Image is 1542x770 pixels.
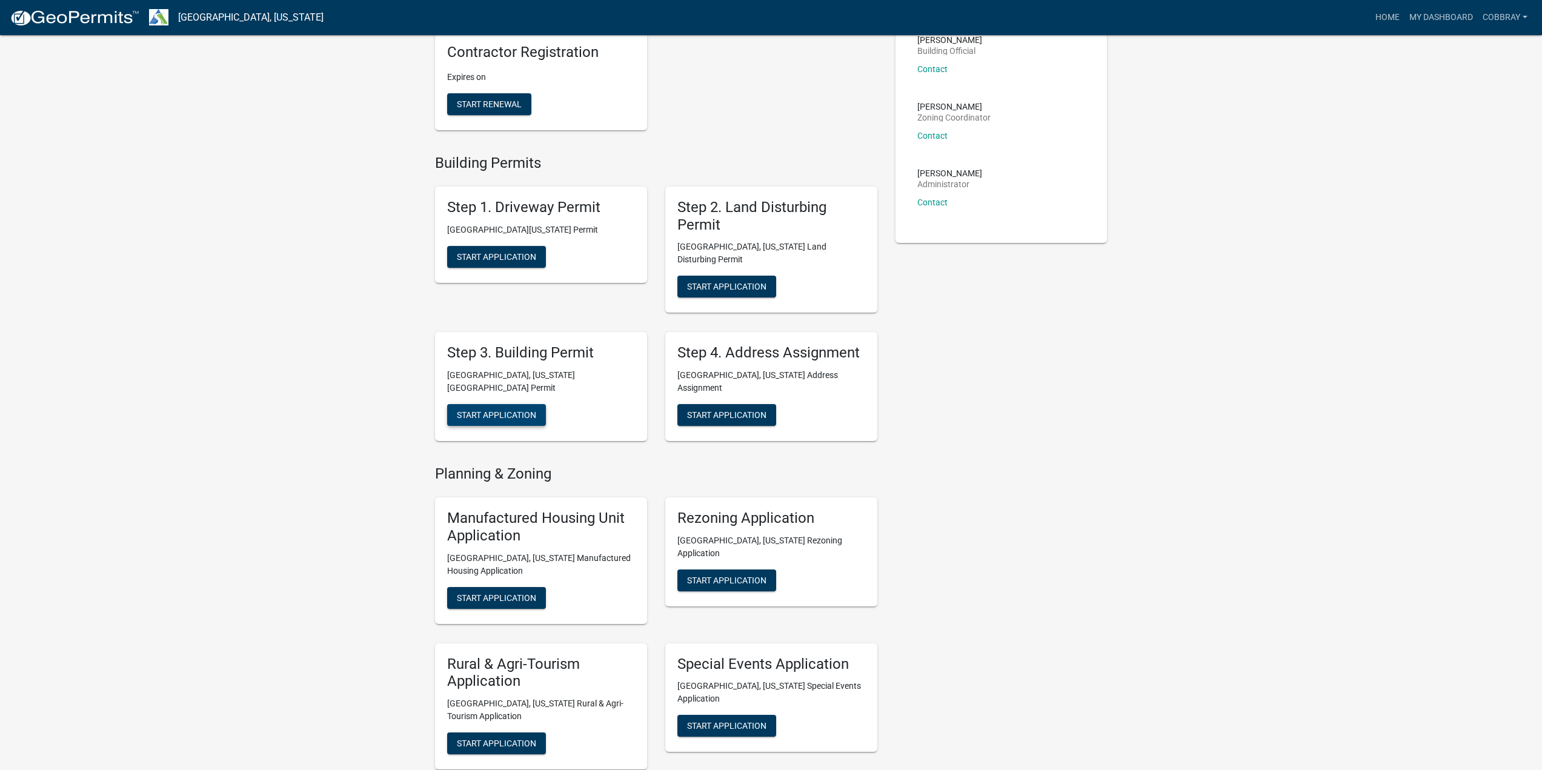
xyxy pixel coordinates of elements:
p: [GEOGRAPHIC_DATA], [US_STATE] Rural & Agri-Tourism Application [447,697,635,723]
span: Start Renewal [457,99,522,109]
h5: Step 2. Land Disturbing Permit [677,199,865,234]
button: Start Application [447,587,546,609]
h5: Rezoning Application [677,509,865,527]
p: [GEOGRAPHIC_DATA], [US_STATE] Land Disturbing Permit [677,241,865,266]
span: Start Application [687,721,766,731]
p: [GEOGRAPHIC_DATA], [US_STATE][GEOGRAPHIC_DATA] Permit [447,369,635,394]
button: Start Application [677,569,776,591]
a: Contact [917,64,948,74]
h5: Step 1. Driveway Permit [447,199,635,216]
button: Start Application [447,732,546,754]
p: [GEOGRAPHIC_DATA], [US_STATE] Address Assignment [677,369,865,394]
span: Start Application [457,738,536,748]
span: Start Application [457,592,536,602]
h4: Building Permits [435,154,877,172]
p: [GEOGRAPHIC_DATA], [US_STATE] Rezoning Application [677,534,865,560]
p: [PERSON_NAME] [917,36,982,44]
a: [GEOGRAPHIC_DATA], [US_STATE] [178,7,324,28]
span: Start Application [687,575,766,585]
p: [GEOGRAPHIC_DATA], [US_STATE] Manufactured Housing Application [447,552,635,577]
span: Start Application [457,410,536,420]
button: Start Renewal [447,93,531,115]
p: Expires on [447,71,635,84]
a: Contact [917,131,948,141]
a: cobbray [1478,6,1532,29]
p: [PERSON_NAME] [917,169,982,178]
img: Troup County, Georgia [149,9,168,25]
p: Building Official [917,47,982,55]
h5: Step 4. Address Assignment [677,344,865,362]
span: Start Application [687,410,766,420]
p: [GEOGRAPHIC_DATA], [US_STATE] Special Events Application [677,680,865,705]
h5: Contractor Registration [447,44,635,61]
p: [PERSON_NAME] [917,102,991,111]
span: Start Application [687,282,766,291]
button: Start Application [677,715,776,737]
p: [GEOGRAPHIC_DATA][US_STATE] Permit [447,224,635,236]
button: Start Application [447,246,546,268]
button: Start Application [677,404,776,426]
h5: Step 3. Building Permit [447,344,635,362]
h5: Special Events Application [677,655,865,673]
h4: Planning & Zoning [435,465,877,483]
button: Start Application [677,276,776,297]
h5: Manufactured Housing Unit Application [447,509,635,545]
a: My Dashboard [1404,6,1478,29]
p: Administrator [917,180,982,188]
p: Zoning Coordinator [917,113,991,122]
span: Start Application [457,251,536,261]
button: Start Application [447,404,546,426]
a: Contact [917,197,948,207]
a: Home [1371,6,1404,29]
h5: Rural & Agri-Tourism Application [447,655,635,691]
